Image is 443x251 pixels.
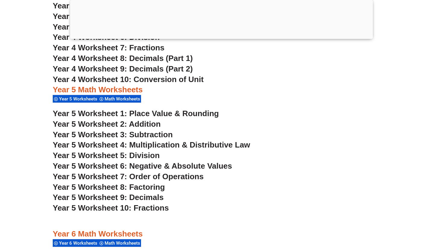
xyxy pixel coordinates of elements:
span: Year 5 Worksheets [59,96,99,102]
h3: Year 5 Math Worksheets [53,85,390,95]
iframe: Chat Widget [340,183,443,251]
a: Year 5 Worksheet 7: Order of Operations [53,172,204,181]
a: Year 4 Worksheet 7: Fractions [53,43,165,52]
a: Year 5 Worksheet 9: Decimals [53,193,164,202]
a: Year 5 Worksheet 2: Addition [53,119,161,129]
a: Year 4 Worksheet 3: Subtraction [53,1,173,10]
a: Year 5 Worksheet 3: Subtraction [53,130,173,139]
a: Year 5 Worksheet 6: Negative & Absolute Values [53,161,232,170]
a: Year 4 Worksheet 9: Decimals (Part 2) [53,64,193,73]
a: Year 4 Worksheet 10: Conversion of Unit [53,75,204,84]
span: Year 6 Worksheets [59,240,99,246]
a: Year 5 Worksheet 10: Fractions [53,203,169,212]
a: Year 5 Worksheet 4: Multiplication & Distributive Law [53,140,250,149]
a: Year 5 Worksheet 8: Factoring [53,183,165,192]
a: Year 4 Worksheet 5: Multiplication [53,22,180,31]
a: Year 4 Worksheet 4: Rounding & Counting Change [53,12,241,21]
div: Year 6 Worksheets [53,239,98,247]
span: Math Worksheets [105,96,142,102]
a: Year 5 Worksheet 1: Place Value & Rounding [53,109,219,118]
span: Math Worksheets [105,240,142,246]
div: Math Worksheets [98,239,141,247]
a: Year 5 Worksheet 5: Division [53,151,160,160]
a: Year 4 Worksheet 6: Division [53,33,160,42]
div: Math Worksheets [98,95,141,103]
div: Year 5 Worksheets [53,95,98,103]
a: Year 4 Worksheet 8: Decimals (Part 1) [53,54,193,63]
h3: Year 6 Math Worksheets [53,229,390,239]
